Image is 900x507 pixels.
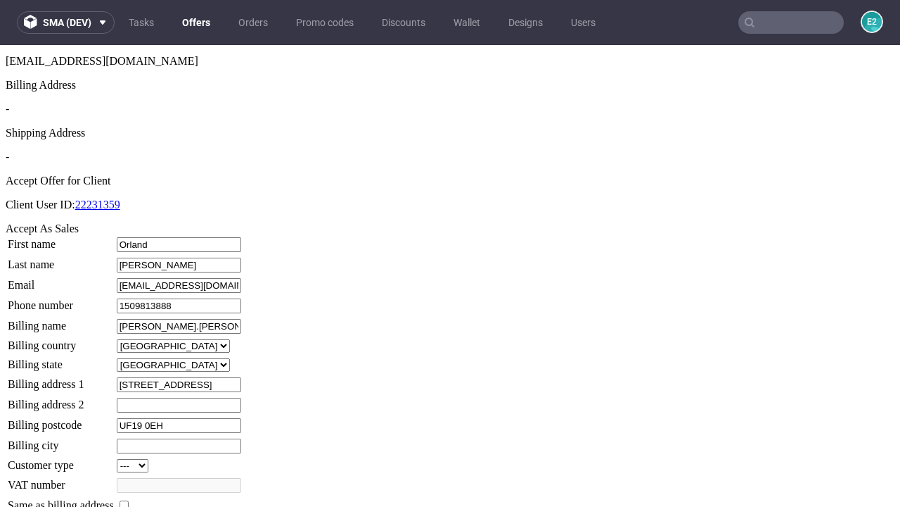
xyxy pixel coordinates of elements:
[7,192,115,208] td: First name
[6,34,894,46] div: Billing Address
[7,273,115,289] td: Billing name
[7,453,115,468] td: Same as billing address
[500,11,551,34] a: Designs
[6,177,894,190] div: Accept As Sales
[6,154,894,166] p: Client User ID:
[7,393,115,409] td: Billing city
[7,373,115,389] td: Billing postcode
[6,82,894,94] div: Shipping Address
[7,212,115,228] td: Last name
[7,294,115,308] td: Billing country
[6,130,894,142] div: Accept Offer for Client
[7,313,115,327] td: Billing state
[7,432,115,449] td: VAT number
[230,11,276,34] a: Orders
[862,12,882,32] figcaption: e2
[75,154,120,165] a: 22231359
[288,11,362,34] a: Promo codes
[7,413,115,428] td: Customer type
[7,253,115,269] td: Phone number
[17,11,115,34] button: sma (dev)
[174,11,219,34] a: Offers
[6,58,9,70] span: -
[445,11,489,34] a: Wallet
[6,10,198,22] span: [EMAIL_ADDRESS][DOMAIN_NAME]
[43,18,91,27] span: sma (dev)
[7,332,115,348] td: Billing address 1
[6,106,9,118] span: -
[7,232,115,249] td: Email
[7,352,115,368] td: Billing address 2
[120,11,162,34] a: Tasks
[373,11,434,34] a: Discounts
[562,11,604,34] a: Users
